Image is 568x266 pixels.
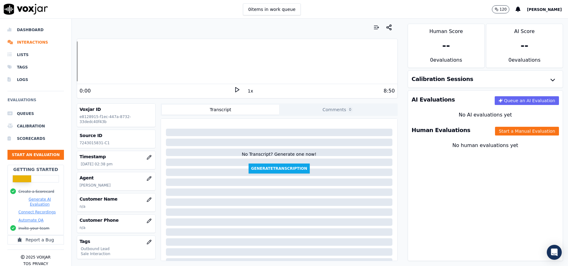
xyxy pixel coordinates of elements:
[7,24,64,36] a: Dashboard
[80,114,153,124] p: e8128915-f1ec-447a-8732-33dedc40f43b
[413,142,558,164] div: No human evaluations yet
[18,210,56,215] button: Connect Recordings
[81,246,153,251] p: Outbound Lead
[384,87,395,95] div: 8:50
[412,76,473,82] h3: Calibration Sessions
[80,154,153,160] h3: Timestamp
[547,245,562,260] div: Open Intercom Messenger
[80,183,153,188] p: [PERSON_NAME]
[7,49,64,61] a: Lists
[408,56,484,68] div: 0 evaluation s
[80,132,153,139] h3: Source ID
[80,225,153,230] p: n/a
[7,132,64,145] a: Scorecards
[80,196,153,202] h3: Customer Name
[18,189,54,194] button: Create a Scorecard
[495,96,559,105] button: Queue an AI Evaluation
[246,87,254,95] button: 1x
[18,226,49,231] button: Invite your team
[7,235,64,245] button: Report a Bug
[7,96,64,107] h6: Evaluations
[408,24,484,35] div: Human Score
[7,150,64,160] button: Start an Evaluation
[80,217,153,223] h3: Customer Phone
[486,24,563,35] div: AI Score
[527,6,568,13] button: [PERSON_NAME]
[242,151,316,164] div: No Transcript? Generate one now!
[500,7,507,12] p: 120
[492,5,516,13] button: 120
[495,127,559,135] button: Start a Manual Evaluation
[81,251,153,256] p: Sale Interaction
[243,3,301,15] button: 0items in work queue
[527,7,562,12] span: [PERSON_NAME]
[80,106,153,112] h3: Voxjar ID
[279,105,396,115] button: Comments
[347,107,353,112] span: 0
[7,120,64,132] a: Calibration
[486,56,563,68] div: 0 evaluation s
[4,4,48,15] img: voxjar logo
[80,175,153,181] h3: Agent
[80,140,153,145] p: 7243015831-C1
[521,40,528,51] div: --
[7,107,64,120] a: Queues
[7,36,64,49] a: Interactions
[81,162,153,167] p: [DATE] 02:38 pm
[413,111,558,119] div: No AI evaluations yet
[442,40,450,51] div: --
[13,166,58,173] h2: Getting Started
[7,74,64,86] a: Logs
[412,97,455,102] h3: AI Evaluations
[80,87,91,95] div: 0:00
[492,5,510,13] button: 120
[7,61,64,74] a: Tags
[80,238,153,245] h3: Tags
[80,204,153,209] p: n/a
[18,197,61,207] button: Generate AI Evaluation
[412,127,470,133] h3: Human Evaluations
[18,218,43,223] button: Automate QA
[26,255,51,260] p: 2025 Voxjar
[162,105,279,115] button: Transcript
[249,164,310,173] button: GenerateTranscription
